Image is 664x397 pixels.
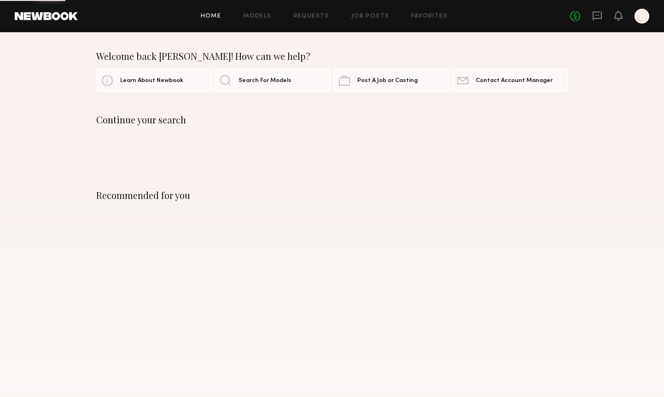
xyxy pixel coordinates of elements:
a: E [635,9,649,23]
a: Learn About Newbook [96,69,212,92]
span: Contact Account Manager [476,78,553,84]
span: Search For Models [239,78,291,84]
div: Welcome back [PERSON_NAME]! How can we help? [96,51,568,62]
div: Recommended for you [96,190,568,201]
a: Favorites [411,13,448,19]
span: Post A Job or Casting [357,78,418,84]
a: Contact Account Manager [452,69,568,92]
a: Home [201,13,221,19]
a: Requests [294,13,329,19]
span: Learn About Newbook [120,78,183,84]
a: Post A Job or Casting [333,69,449,92]
a: Search For Models [215,69,331,92]
a: Job Posts [351,13,390,19]
div: Continue your search [96,114,568,125]
a: Models [243,13,271,19]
